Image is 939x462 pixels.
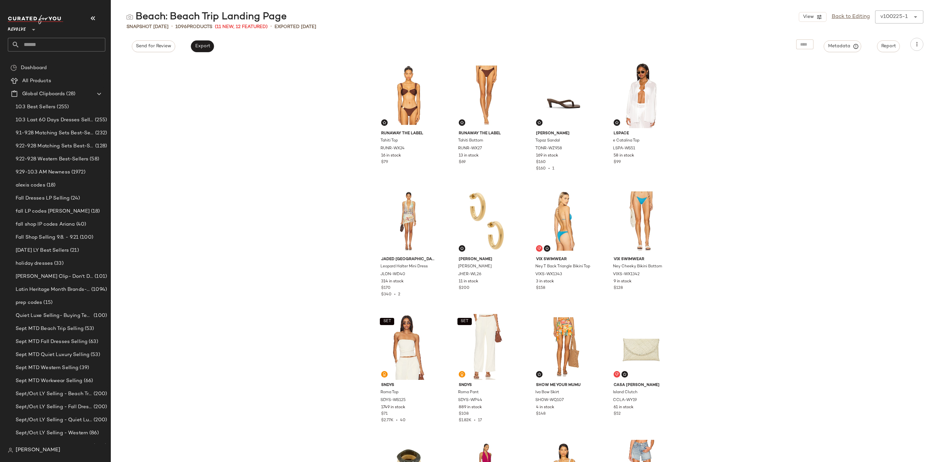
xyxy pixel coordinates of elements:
button: View [799,12,826,22]
span: Report [881,44,896,49]
span: $128 [614,285,623,291]
span: (28) [65,90,75,98]
span: All Products [22,77,51,85]
span: Island Clutch [613,390,637,395]
span: Sept/Oct LY Selling - Fall Dresses [16,403,92,411]
span: SDYS-WS125 [380,397,406,403]
div: Products [175,23,212,30]
img: svg%3e [537,246,541,250]
span: Jaded [GEOGRAPHIC_DATA] [381,257,436,262]
span: 9.22-9.28 Matching Sets Best-Sellers [16,142,94,150]
img: SHOW-WQ107_V1.jpg [531,314,596,380]
span: Latin Heritage Month Brands- DO NOT DELETE [16,286,90,293]
img: svg%3e [460,372,464,376]
span: Send for Review [136,44,171,49]
button: SET [457,318,472,325]
span: 13 in stock [459,153,479,159]
button: Send for Review [132,40,175,52]
span: Metadata [828,43,857,49]
button: Export [191,40,214,52]
img: TONR-WZ958_V1.jpg [531,62,596,128]
span: fall shop lP codes Ariana [16,221,75,228]
span: $69 [459,159,466,165]
span: SDYS-WP44 [458,397,482,403]
span: (128) [94,142,107,150]
span: (200) [92,416,107,424]
span: (40) [75,221,86,228]
span: (255) [94,116,107,124]
span: 9 in stock [614,279,632,285]
span: Sept MTD Western Selling [16,364,78,372]
span: Export [195,44,210,49]
span: JLON-WD40 [380,272,405,277]
span: $148 [536,411,545,417]
span: JHER-WL26 [458,272,481,277]
button: Report [877,40,900,52]
div: Beach: Beach Trip Landing Page [127,10,287,23]
span: • [171,23,173,31]
img: svg%3e [537,121,541,125]
span: e Catalina Top [613,138,639,144]
span: Sept/Oct LY Selling - Beach Trip [16,390,92,398]
span: $200 [459,285,469,291]
span: View [802,14,813,20]
span: 61 in stock [614,405,633,410]
span: $160 [536,167,546,171]
span: (1972) [70,169,85,176]
span: Fall Dresses LP Selling [16,195,69,202]
span: [PERSON_NAME] Clip- Don't Delete [16,273,93,280]
img: JHER-WL26_V1.jpg [454,188,519,254]
span: (53) [83,325,94,333]
span: 4 in stock [536,405,554,410]
span: (15) [42,299,52,306]
span: 40 [400,418,406,423]
span: Vix Swimwear [614,257,669,262]
span: 9.1-9.28 Matching Sets Best-Sellers [16,129,94,137]
span: (100) [92,312,107,320]
img: CCLA-WY19_V1.jpg [608,314,674,380]
span: Revolve [8,22,26,34]
span: $160 [536,159,546,165]
span: (18) [90,208,100,215]
span: fall LP codes [PERSON_NAME] [16,208,90,215]
span: [PERSON_NAME] [16,446,60,454]
span: SNDYS [381,382,436,388]
span: (255) [55,103,69,111]
span: (21) [69,247,79,254]
span: (66) [82,377,93,385]
span: 10.3 Best Sellers [16,103,55,111]
span: Runaway The Label [381,131,436,137]
span: Sept MTD Workwear Selling [16,377,82,385]
span: (11 New, 12 Featured) [215,23,268,30]
span: Sept MTD Beach Trip Selling [16,325,83,333]
span: (86) [88,429,99,437]
span: holiday dresses [16,260,53,267]
img: svg%3e [382,121,386,125]
span: Roma Pant [458,390,479,395]
span: $170 [381,285,391,291]
img: svg%3e [460,121,464,125]
span: SNDYS [459,382,514,388]
span: Runaway The Label [459,131,514,137]
img: RUNR-WX27_V1.jpg [454,62,519,128]
div: v100225-1 [880,13,908,21]
span: $52 [614,411,621,417]
span: $2.77K [381,418,394,423]
span: (24) [69,195,80,202]
span: SET [383,319,391,324]
span: (58) [88,156,99,163]
img: svg%3e [10,65,17,71]
img: svg%3e [8,448,13,453]
img: RUNR-WX24_V1.jpg [376,62,441,128]
img: VIXS-WX1343_V1.jpg [531,188,596,254]
span: • [471,418,478,423]
span: $340 [381,292,392,297]
span: Ney Cheeky Bikini Bottom [613,264,662,270]
span: Casa [PERSON_NAME] [614,382,669,388]
span: Dashboard [21,64,47,72]
span: VIXS-WX1343 [535,272,562,277]
span: 9.29-10.3 AM Newness [16,169,70,176]
p: Exported [DATE] [275,23,316,30]
span: 1096 [175,24,187,29]
span: $71 [381,411,388,417]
